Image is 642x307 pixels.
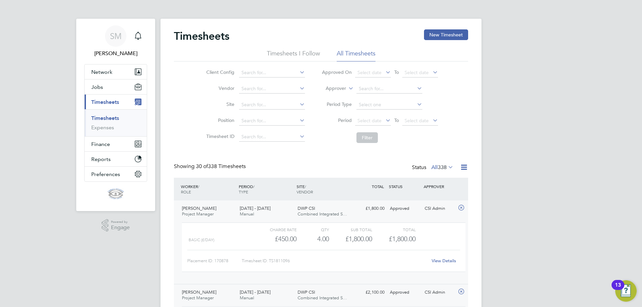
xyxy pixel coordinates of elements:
div: PERIOD [237,180,295,198]
span: / [198,184,199,189]
input: Search for... [239,100,305,110]
a: SM[PERSON_NAME] [84,25,147,57]
div: SITE [295,180,353,198]
a: Timesheets [91,115,119,121]
a: Go to home page [84,188,147,199]
span: [DATE] - [DATE] [240,205,271,211]
span: [PERSON_NAME] [182,289,216,295]
div: Timesheets [85,109,147,136]
label: Period [322,117,352,123]
div: £2,100.00 [352,287,387,298]
button: New Timesheet [424,29,468,40]
span: SM [110,32,122,40]
span: 30 of [196,163,208,170]
span: Network [91,69,112,75]
div: Sub Total [329,225,372,234]
div: STATUS [387,180,422,192]
button: Network [85,64,147,79]
h2: Timesheets [174,29,229,43]
span: To [392,116,401,125]
input: Select one [356,100,422,110]
button: Preferences [85,167,147,181]
div: APPROVER [422,180,457,192]
span: £1,800.00 [389,235,416,243]
span: To [392,68,401,76]
label: Period Type [322,101,352,107]
span: Combined Integrated S… [298,295,347,301]
span: Combined Integrated S… [298,211,347,217]
span: Reports [91,156,111,162]
label: Vendor [204,85,234,91]
span: Manual [240,295,254,301]
div: Approved [387,203,422,214]
span: [PERSON_NAME] [182,205,216,211]
a: View Details [432,258,456,264]
label: Timesheet ID [204,133,234,139]
input: Search for... [239,68,305,78]
span: / [305,184,306,189]
span: 338 [438,164,447,171]
div: Approved [387,287,422,298]
label: Approver [316,85,346,92]
input: Search for... [239,132,305,142]
span: Basic (£/day) [189,238,214,242]
span: TYPE [239,189,248,194]
div: £1,800.00 [352,203,387,214]
label: Approved On [322,69,352,75]
input: Search for... [239,116,305,126]
label: All [431,164,453,171]
span: DWP CSI [298,289,315,295]
button: Timesheets [85,95,147,109]
li: All Timesheets [337,49,376,61]
nav: Main navigation [76,19,155,211]
button: Open Resource Center, 13 new notifications [615,280,637,302]
div: £1,800.00 [329,234,372,245]
span: Preferences [91,171,120,177]
span: Timesheets [91,99,119,105]
button: Filter [356,132,378,143]
span: 338 Timesheets [196,163,246,170]
div: WORKER [179,180,237,198]
span: Engage [111,225,130,231]
div: 4.00 [297,234,329,245]
span: VENDOR [297,189,313,194]
span: DWP CSI [298,205,315,211]
button: Finance [85,137,147,151]
span: Manual [240,211,254,217]
span: Select date [405,69,429,75]
span: Select date [405,118,429,124]
button: Reports [85,152,147,166]
a: Powered byEngage [102,219,130,232]
li: Timesheets I Follow [267,49,320,61]
div: 13 [615,285,621,294]
label: Client Config [204,69,234,75]
a: Expenses [91,124,114,131]
span: Jobs [91,84,103,90]
div: QTY [297,225,329,234]
div: Charge rate [253,225,297,234]
span: TOTAL [372,184,384,189]
div: CSI Admin [422,287,457,298]
span: Project Manager [182,211,214,217]
img: cis-logo-retina.png [108,188,123,199]
input: Search for... [356,84,422,94]
div: Total [372,225,415,234]
div: CSI Admin [422,203,457,214]
span: Select date [357,118,382,124]
input: Search for... [239,84,305,94]
div: £450.00 [253,234,297,245]
span: Finance [91,141,110,147]
label: Position [204,117,234,123]
span: / [253,184,254,189]
div: Status [412,163,455,172]
span: Select date [357,69,382,75]
span: [DATE] - [DATE] [240,289,271,295]
span: Powered by [111,219,130,225]
span: Project Manager [182,295,214,301]
span: ROLE [181,189,191,194]
div: Showing [174,163,247,170]
div: Placement ID: 170878 [187,256,242,266]
span: Sue Munro [84,49,147,57]
button: Jobs [85,80,147,94]
div: Timesheet ID: TS1811096 [242,256,427,266]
